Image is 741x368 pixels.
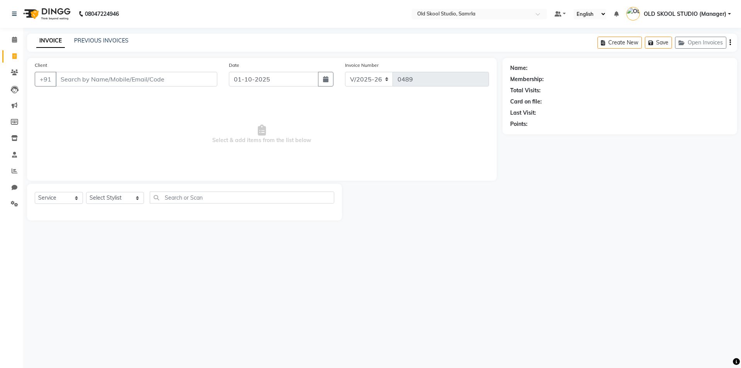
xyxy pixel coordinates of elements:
[345,62,379,69] label: Invoice Number
[74,37,129,44] a: PREVIOUS INVOICES
[56,72,217,86] input: Search by Name/Mobile/Email/Code
[675,37,726,49] button: Open Invoices
[20,3,73,25] img: logo
[510,120,528,128] div: Points:
[597,37,642,49] button: Create New
[645,37,672,49] button: Save
[510,86,541,95] div: Total Visits:
[510,98,542,106] div: Card on file:
[85,3,119,25] b: 08047224946
[150,192,334,204] input: Search or Scan
[510,109,536,117] div: Last Visit:
[626,7,640,20] img: OLD SKOOL STUDIO (Manager)
[510,64,528,72] div: Name:
[35,72,56,86] button: +91
[35,62,47,69] label: Client
[36,34,65,48] a: INVOICE
[35,96,489,173] span: Select & add items from the list below
[229,62,239,69] label: Date
[644,10,726,18] span: OLD SKOOL STUDIO (Manager)
[510,75,544,83] div: Membership:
